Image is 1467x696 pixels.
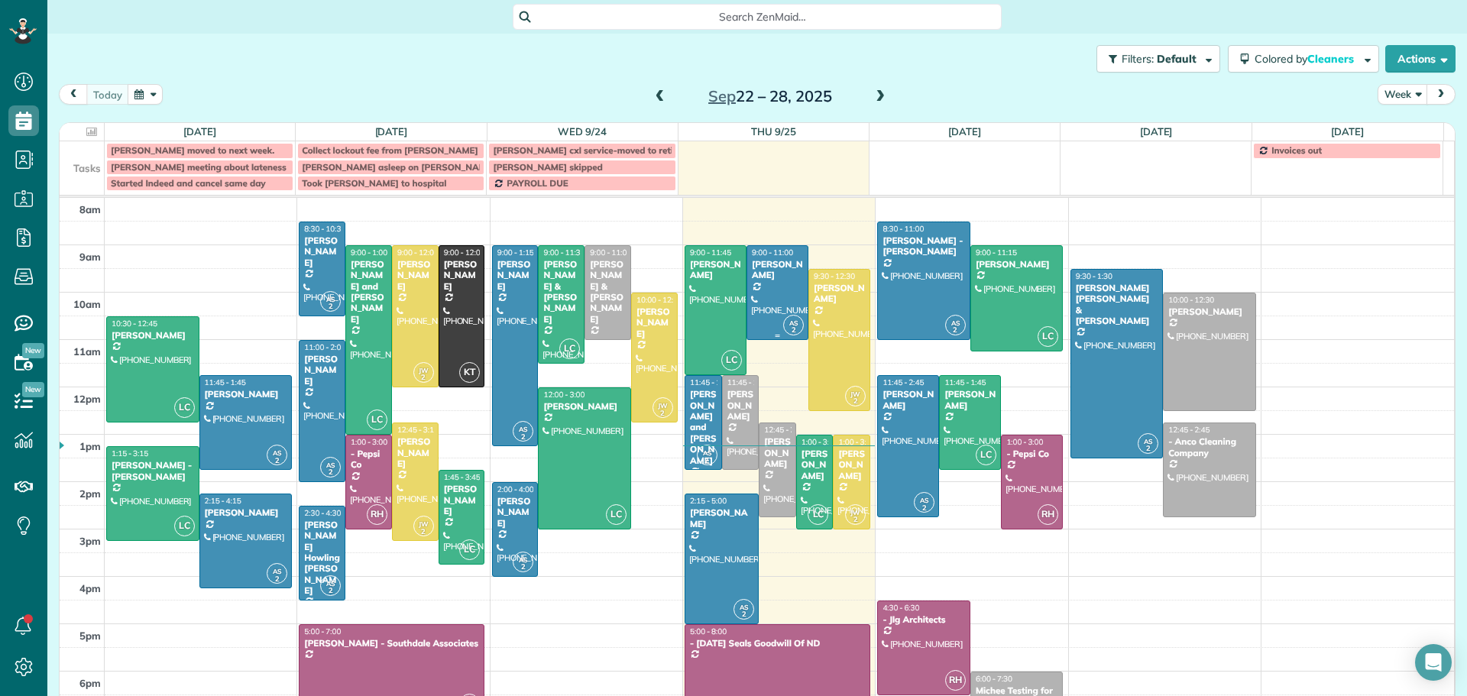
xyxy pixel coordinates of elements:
[636,306,673,339] div: [PERSON_NAME]
[689,259,742,281] div: [PERSON_NAME]
[419,520,429,528] span: JW
[658,401,668,410] span: JW
[1144,437,1152,445] span: AS
[763,436,792,469] div: [PERSON_NAME]
[944,389,996,411] div: [PERSON_NAME]
[111,460,195,482] div: [PERSON_NAME] - [PERSON_NAME]
[752,248,793,257] span: 9:00 - 11:00
[689,638,866,649] div: - [DATE] Seals Goodwill Of ND
[944,377,986,387] span: 11:45 - 1:45
[1307,52,1356,66] span: Cleaners
[558,125,607,138] a: Wed 9/24
[1167,436,1252,458] div: - Anco Cleaning Company
[802,437,838,447] span: 1:00 - 3:00
[976,445,996,465] span: LC
[850,390,860,398] span: JW
[302,177,446,189] span: Took [PERSON_NAME] to hospital
[740,603,748,611] span: AS
[946,323,965,338] small: 2
[79,251,101,263] span: 9am
[976,248,1017,257] span: 9:00 - 11:15
[204,507,288,518] div: [PERSON_NAME]
[112,448,148,458] span: 1:15 - 3:15
[350,448,387,471] div: - Pepsi Co
[174,516,195,536] span: LC
[302,161,516,173] span: [PERSON_NAME] asleep on [PERSON_NAME] sofa
[689,389,717,466] div: [PERSON_NAME] and [PERSON_NAME]
[751,259,804,281] div: [PERSON_NAME]
[813,283,866,305] div: [PERSON_NAME]
[1331,125,1364,138] a: [DATE]
[86,84,129,105] button: today
[1138,442,1158,456] small: 2
[801,448,829,481] div: [PERSON_NAME]
[303,520,341,597] div: [PERSON_NAME] Howling [PERSON_NAME]
[267,454,287,468] small: 2
[273,567,281,575] span: AS
[846,394,865,409] small: 2
[79,582,101,594] span: 4pm
[205,496,241,506] span: 2:15 - 4:15
[414,371,433,385] small: 2
[1385,45,1456,73] button: Actions
[444,248,485,257] span: 9:00 - 12:00
[690,496,727,506] span: 2:15 - 5:00
[304,626,341,636] span: 5:00 - 7:00
[882,614,966,625] div: - Jlg Architects
[111,177,266,189] span: Started Indeed and cancel same day
[273,448,281,457] span: AS
[367,504,387,525] span: RH
[559,338,580,359] span: LC
[326,295,335,303] span: AS
[590,248,631,257] span: 9:00 - 11:00
[764,425,805,435] span: 12:45 - 2:45
[174,397,195,418] span: LC
[1076,271,1112,281] span: 9:30 - 1:30
[945,670,966,691] span: RH
[205,377,246,387] span: 11:45 - 1:45
[112,319,157,329] span: 10:30 - 12:45
[589,259,627,325] div: [PERSON_NAME] & [PERSON_NAME]
[789,319,798,327] span: AS
[22,382,44,397] span: New
[690,248,731,257] span: 9:00 - 11:45
[675,88,866,105] h2: 22 – 28, 2025
[808,504,828,525] span: LC
[734,607,753,622] small: 2
[397,259,434,292] div: [PERSON_NAME]
[1006,437,1043,447] span: 1:00 - 3:00
[321,299,340,314] small: 2
[397,248,439,257] span: 9:00 - 12:00
[519,555,527,564] span: AS
[975,259,1059,270] div: [PERSON_NAME]
[497,496,534,529] div: [PERSON_NAME]
[79,677,101,689] span: 6pm
[326,461,335,469] span: AS
[882,389,934,411] div: [PERSON_NAME]
[920,496,928,504] span: AS
[1075,283,1159,327] div: [PERSON_NAME] [PERSON_NAME] & [PERSON_NAME]
[689,507,754,529] div: [PERSON_NAME]
[59,84,88,105] button: prev
[846,513,865,527] small: 2
[419,366,429,374] span: JW
[73,345,101,358] span: 11am
[850,508,860,516] span: JW
[204,389,288,400] div: [PERSON_NAME]
[708,86,736,105] span: Sep
[882,603,919,613] span: 4:30 - 6:30
[727,377,769,387] span: 11:45 - 1:45
[459,539,480,560] span: LC
[1168,425,1210,435] span: 12:45 - 2:45
[73,298,101,310] span: 10am
[1157,52,1197,66] span: Default
[784,323,803,338] small: 2
[636,295,682,305] span: 10:00 - 12:45
[493,144,730,156] span: [PERSON_NAME] cxl service-moved to retirement home.
[351,248,387,257] span: 9:00 - 1:00
[838,437,875,447] span: 1:00 - 3:00
[698,454,717,468] small: 2
[459,362,480,383] span: KT
[493,161,602,173] span: [PERSON_NAME] skipped
[303,354,341,387] div: [PERSON_NAME]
